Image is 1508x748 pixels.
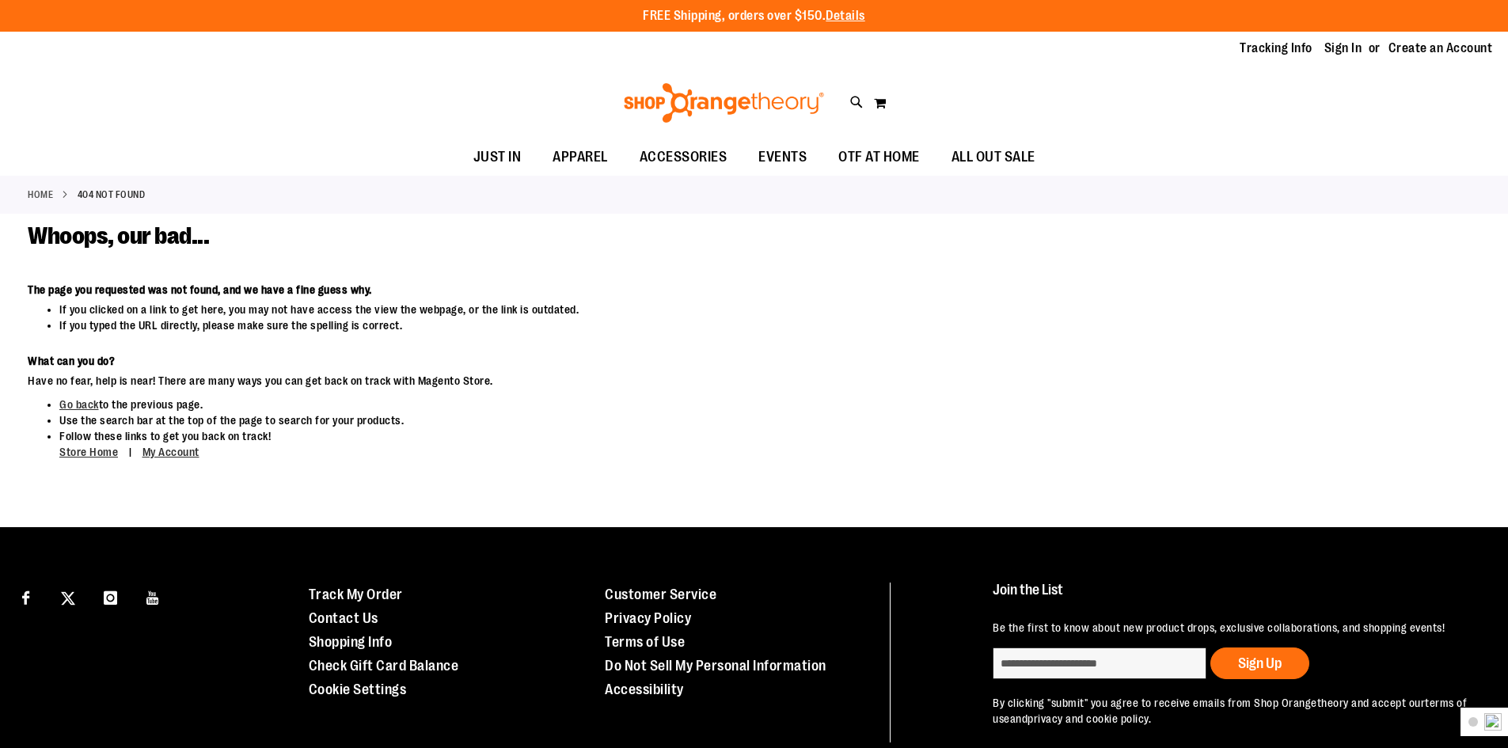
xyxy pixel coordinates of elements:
p: By clicking "submit" you agree to receive emails from Shop Orangetheory and accept our and [993,695,1472,727]
a: Visit our Instagram page [97,583,124,610]
a: Visit our Facebook page [12,583,40,610]
strong: 404 Not Found [78,188,146,202]
span: OTF AT HOME [838,139,920,175]
li: If you typed the URL directly, please make sure the spelling is correct. [59,317,1178,333]
a: privacy and cookie policy. [1027,712,1151,725]
a: Tracking Info [1240,40,1312,57]
a: Sign In [1324,40,1362,57]
span: ACCESSORIES [640,139,727,175]
a: Track My Order [309,587,403,602]
li: If you clicked on a link to get here, you may not have access the view the webpage, or the link i... [59,302,1178,317]
span: ALL OUT SALE [952,139,1035,175]
span: | [121,439,140,466]
a: Shopping Info [309,634,393,650]
a: Do Not Sell My Personal Information [605,658,826,674]
a: Store Home [59,446,118,458]
p: Be the first to know about new product drops, exclusive collaborations, and shopping events! [993,620,1472,636]
span: JUST IN [473,139,522,175]
button: Sign Up [1210,647,1309,679]
a: Cookie Settings [309,682,407,697]
a: Customer Service [605,587,716,602]
a: Go back [59,398,99,411]
a: Create an Account [1388,40,1493,57]
a: Privacy Policy [605,610,691,626]
a: Visit our X page [55,583,82,610]
a: Visit our Youtube page [139,583,167,610]
dd: Have no fear, help is near! There are many ways you can get back on track with Magento Store. [28,373,1178,389]
input: enter email [993,647,1206,679]
span: APPAREL [553,139,608,175]
span: EVENTS [758,139,807,175]
p: FREE Shipping, orders over $150. [643,7,865,25]
a: Terms of Use [605,634,685,650]
dt: What can you do? [28,353,1178,369]
img: Twitter [61,591,75,606]
a: My Account [142,446,199,458]
a: Check Gift Card Balance [309,658,459,674]
li: Follow these links to get you back on track! [59,428,1178,461]
a: Home [28,188,53,202]
h4: Join the List [993,583,1472,612]
img: Shop Orangetheory [621,83,826,123]
span: Whoops, our bad... [28,222,209,249]
a: Details [826,9,865,23]
span: Sign Up [1238,655,1282,671]
a: Accessibility [605,682,684,697]
li: to the previous page. [59,397,1178,412]
a: Contact Us [309,610,378,626]
li: Use the search bar at the top of the page to search for your products. [59,412,1178,428]
dt: The page you requested was not found, and we have a fine guess why. [28,282,1178,298]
